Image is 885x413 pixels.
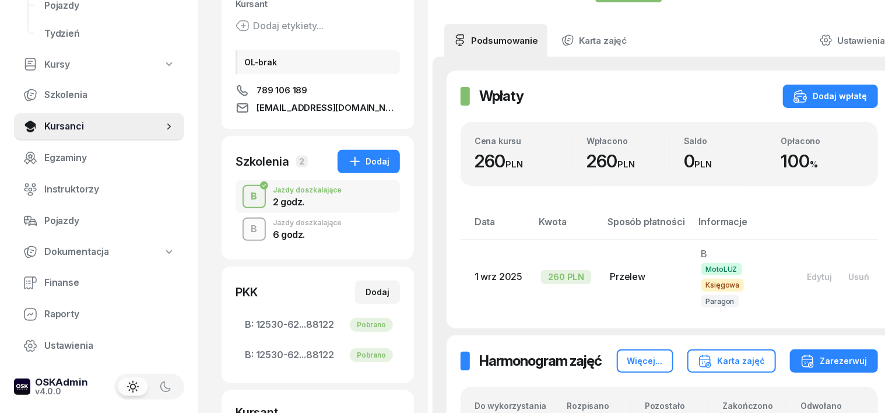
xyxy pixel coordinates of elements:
[273,219,342,226] div: Jazdy doszkalające
[479,87,524,106] h2: Wpłaty
[366,285,389,299] div: Dodaj
[296,156,308,167] span: 2
[475,136,572,146] div: Cena kursu
[44,26,175,41] span: Tydzień
[236,101,400,115] a: [EMAIL_ADDRESS][DOMAIN_NAME]
[475,401,553,411] div: Do wykorzystania
[236,284,258,300] div: PKK
[461,214,532,239] th: Data
[684,150,767,172] div: 0
[247,187,262,206] div: B
[243,185,266,208] button: B
[475,271,522,282] span: 1 wrz 2025
[236,311,400,339] a: B:12530-62...88122Pobrano
[781,136,864,146] div: Opłacono
[273,187,342,194] div: Jazdy doszkalające
[799,267,841,286] button: Edytuj
[44,119,163,134] span: Kursanci
[723,401,786,411] div: Zakończono
[44,307,175,322] span: Raporty
[44,244,109,260] span: Dokumentacja
[236,83,400,97] a: 789 106 189
[236,180,400,213] button: BJazdy doszkalające2 godz.
[350,348,393,362] div: Pobrano
[44,213,175,229] span: Pojazdy
[243,218,266,241] button: B
[14,144,184,172] a: Egzaminy
[475,150,572,172] div: 260
[692,214,790,239] th: Informacje
[783,85,878,108] button: Dodaj wpłatę
[552,24,636,57] a: Karta zajęć
[701,295,739,307] span: Paragon
[14,51,184,78] a: Kursy
[444,24,547,57] a: Podsumowanie
[587,150,669,172] div: 260
[841,267,878,286] button: Usuń
[338,150,400,173] button: Dodaj
[849,272,870,282] div: Usuń
[245,348,391,363] span: 12530-62...88122
[610,269,682,285] div: Przelew
[236,213,400,246] button: BJazdy doszkalające6 godz.
[236,50,400,74] div: OL-brak
[587,136,669,146] div: Wpłacono
[14,379,30,395] img: logo-xs-dark@2x.png
[236,153,289,170] div: Szkolenia
[245,317,391,332] span: 12530-62...88122
[790,349,878,373] button: Zarezerwuj
[14,239,184,265] a: Dokumentacja
[600,214,691,239] th: Sposób płatności
[645,401,708,411] div: Pozostało
[355,281,400,304] button: Dodaj
[800,354,868,368] div: Zarezerwuj
[257,83,307,97] span: 789 106 189
[14,207,184,235] a: Pojazdy
[781,150,864,172] div: 100
[44,338,175,353] span: Ustawienia
[627,354,663,368] div: Więcej...
[35,20,184,48] a: Tydzień
[698,354,765,368] div: Karta zajęć
[793,89,868,103] div: Dodaj wpłatę
[44,57,70,72] span: Kursy
[701,279,744,291] span: Księgowa
[14,300,184,328] a: Raporty
[245,348,254,363] span: B:
[617,349,673,373] button: Więcej...
[44,182,175,197] span: Instruktorzy
[541,270,591,284] div: 260 PLN
[350,318,393,332] div: Pobrano
[273,197,342,206] div: 2 godz.
[701,263,742,275] span: MotoLUZ
[257,101,400,115] span: [EMAIL_ADDRESS][DOMAIN_NAME]
[35,377,88,387] div: OSKAdmin
[617,159,635,170] small: PLN
[236,19,324,33] button: Dodaj etykiety...
[687,349,776,373] button: Karta zajęć
[479,352,602,370] h2: Harmonogram zajęć
[236,341,400,369] a: B:12530-62...88122Pobrano
[14,269,184,297] a: Finanse
[14,176,184,204] a: Instruktorzy
[701,248,708,260] span: B
[35,387,88,395] div: v4.0.0
[44,275,175,290] span: Finanse
[14,113,184,141] a: Kursanci
[44,87,175,103] span: Szkolenia
[684,136,767,146] div: Saldo
[807,272,833,282] div: Edytuj
[247,219,262,239] div: B
[506,159,524,170] small: PLN
[532,214,600,239] th: Kwota
[810,159,818,170] small: %
[348,155,389,169] div: Dodaj
[245,317,254,332] span: B:
[273,230,342,239] div: 6 godz.
[567,401,631,411] div: Rozpisano
[800,401,864,411] div: Odwołano
[44,150,175,166] span: Egzaminy
[695,159,712,170] small: PLN
[14,332,184,360] a: Ustawienia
